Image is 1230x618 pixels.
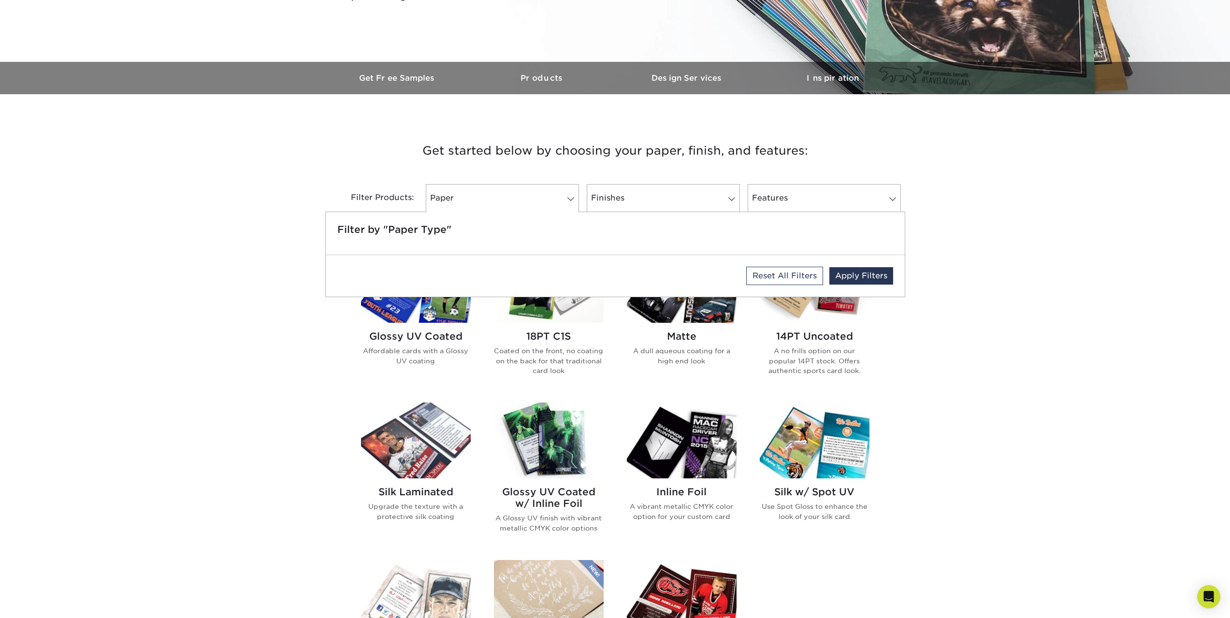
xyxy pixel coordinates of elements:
a: Matte Trading Cards Matte A dull aqueous coating for a high end look [627,247,737,391]
h2: Inline Foil [627,486,737,498]
h2: Matte [627,331,737,342]
a: Silk w/ Spot UV Trading Cards Silk w/ Spot UV Use Spot Gloss to enhance the look of your silk card [760,402,869,548]
p: Coated on the front, no coating on the back for that traditional card look [494,346,604,375]
a: Design Services [615,62,760,94]
a: Silk Laminated Trading Cards Silk Laminated Upgrade the texture with a protective silk coating [361,402,471,548]
p: Use Spot Gloss to enhance the look of your silk card [760,502,869,521]
h2: Silk w/ Spot UV [760,486,869,498]
img: Inline Foil Trading Cards [627,402,737,478]
h3: Get Free Samples [325,73,470,83]
h2: Glossy UV Coated w/ Inline Foil [494,486,604,509]
p: A Glossy UV finish with vibrant metallic CMYK color options [494,513,604,533]
img: New Product [579,560,604,589]
p: Upgrade the texture with a protective silk coating [361,502,471,521]
a: Glossy UV Coated w/ Inline Foil Trading Cards Glossy UV Coated w/ Inline Foil A Glossy UV finish ... [494,402,604,548]
p: Affordable cards with a Glossy UV coating [361,346,471,366]
img: Silk Laminated Trading Cards [361,402,471,478]
a: Get Free Samples [325,62,470,94]
a: Apply Filters [829,267,893,285]
h2: 14PT Uncoated [760,331,869,342]
p: A dull aqueous coating for a high end look [627,346,737,366]
a: Finishes [587,184,740,212]
a: 18PT C1S Trading Cards 18PT C1S Coated on the front, no coating on the back for that traditional ... [494,247,604,391]
a: Features [748,184,901,212]
div: Filter Products: [325,184,422,212]
h2: Glossy UV Coated [361,331,471,342]
h3: Products [470,73,615,83]
a: Paper [426,184,579,212]
a: Reset All Filters [746,267,823,285]
div: Open Intercom Messenger [1197,585,1220,608]
h2: 18PT C1S [494,331,604,342]
img: Silk w/ Spot UV Trading Cards [760,402,869,478]
h5: Filter by "Paper Type" [337,224,893,235]
h3: Get started below by choosing your paper, finish, and features: [333,129,898,172]
a: Inline Foil Trading Cards Inline Foil A vibrant metallic CMYK color option for your custom card [627,402,737,548]
a: Glossy UV Coated Trading Cards Glossy UV Coated Affordable cards with a Glossy UV coating [361,247,471,391]
img: Glossy UV Coated w/ Inline Foil Trading Cards [494,402,604,478]
a: Inspiration [760,62,905,94]
h3: Inspiration [760,73,905,83]
a: Products [470,62,615,94]
a: 14PT Uncoated Trading Cards 14PT Uncoated A no frills option on our popular 14PT stock. Offers au... [760,247,869,391]
h2: Silk Laminated [361,486,471,498]
iframe: Google Customer Reviews [2,589,82,615]
p: A no frills option on our popular 14PT stock. Offers authentic sports card look. [760,346,869,375]
p: A vibrant metallic CMYK color option for your custom card [627,502,737,521]
h3: Design Services [615,73,760,83]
